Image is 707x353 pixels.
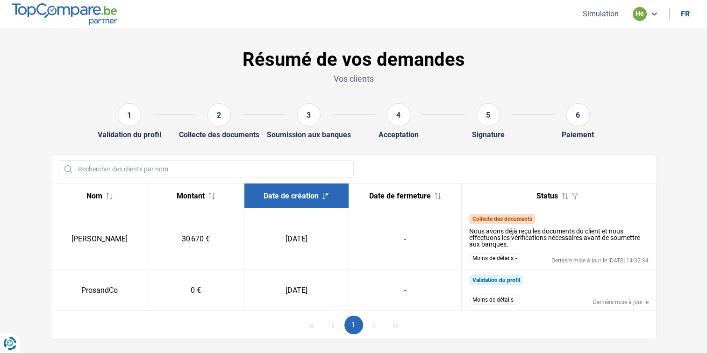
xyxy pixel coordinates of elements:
h1: Résumé de vos demandes [51,49,657,71]
div: Soumission aux banques [267,130,351,139]
div: Paiement [562,130,594,139]
button: First Page [302,316,321,334]
div: Validation du profil [98,130,161,139]
td: [DATE] [244,208,349,269]
button: Moins de détails [469,295,520,305]
img: TopCompare.be [12,3,117,24]
div: Nous avons déjà reçu les documents du client et nous effectuons les vérifications nécessaires ava... [469,228,649,247]
button: Last Page [386,316,405,334]
p: Vos clients [51,73,657,85]
span: Status [536,191,558,200]
div: 4 [387,103,410,127]
td: - [349,269,461,311]
span: Date de création [264,191,319,200]
td: - [349,208,461,269]
div: Acceptation [378,130,419,139]
span: Collecte des documents [472,216,532,222]
div: he [633,7,647,21]
div: Dernière mise à jour le [593,299,649,305]
button: Page 1 [344,316,363,334]
span: Validation du profil [472,277,520,283]
button: Previous Page [323,316,342,334]
div: 2 [207,103,231,127]
button: Next Page [365,316,384,334]
div: 1 [118,103,141,127]
div: 6 [566,103,590,127]
div: Dernière mise à jour le [DATE] 14:32:34 [551,258,649,263]
button: Moins de détails [469,253,520,263]
input: Rechercher des clients par nom [59,160,354,177]
button: Simulation [580,9,621,19]
div: Collecte des documents [179,130,259,139]
div: 3 [297,103,321,127]
td: ProsandCo [51,269,148,311]
span: Nom [86,191,102,200]
div: fr [681,9,690,18]
td: 30 670 € [148,208,244,269]
div: 5 [477,103,500,127]
td: [PERSON_NAME] [51,208,148,269]
span: Date de fermeture [369,191,431,200]
td: [DATE] [244,269,349,311]
div: Signature [472,130,505,139]
span: Montant [177,191,205,200]
td: 0 € [148,269,244,311]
